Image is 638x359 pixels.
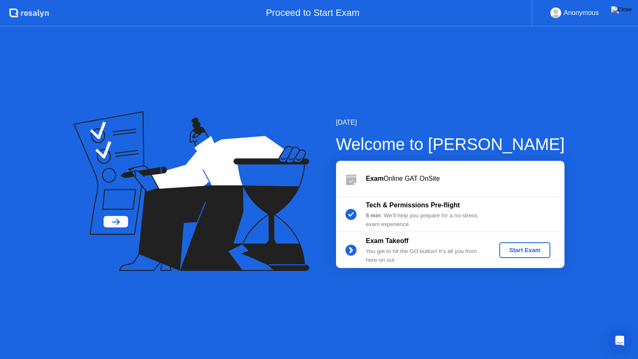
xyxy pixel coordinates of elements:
b: Exam [366,175,384,182]
div: : We’ll help you prepare for a no-stress exam experience [366,211,486,229]
div: Anonymous [564,7,599,18]
div: Open Intercom Messenger [610,331,630,351]
img: Close [611,6,632,13]
div: Welcome to [PERSON_NAME] [336,132,565,157]
button: Start Exam [499,242,550,258]
b: Exam Takeoff [366,237,409,244]
b: Tech & Permissions Pre-flight [366,202,460,209]
div: Online GAT OnSite [366,174,564,184]
div: [DATE] [336,118,565,128]
div: You get to hit the GO button! It’s all you from here on out [366,247,486,264]
b: 5 min [366,212,381,219]
div: Start Exam [503,247,547,253]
